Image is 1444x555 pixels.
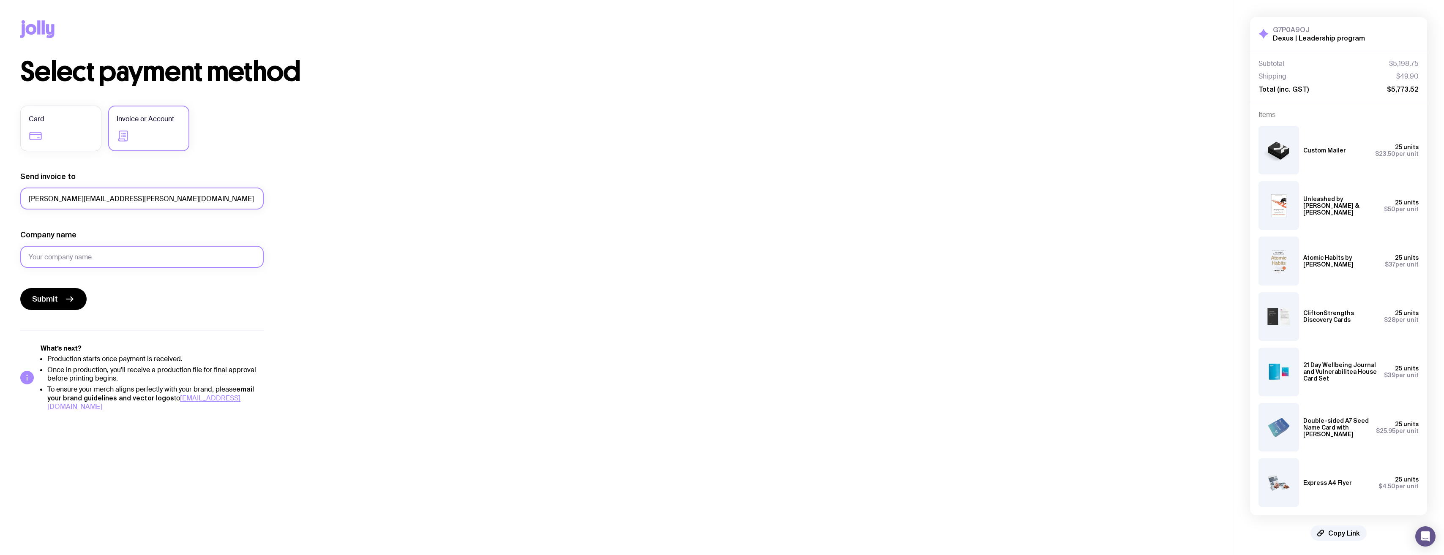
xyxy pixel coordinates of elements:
span: per unit [1384,316,1419,323]
h3: Custom Mailer [1303,147,1346,154]
span: 25 units [1395,476,1419,483]
input: accounts@company.com [20,188,264,209]
button: Copy Link [1310,525,1367,541]
span: Submit [32,294,58,304]
button: Submit [20,288,87,310]
span: $5,198.75 [1389,60,1419,68]
h3: Unleashed by [PERSON_NAME] & [PERSON_NAME] [1303,196,1377,216]
h3: CliftonStrengths Discovery Cards [1303,310,1377,323]
div: Open Intercom Messenger [1415,526,1436,547]
span: 25 units [1395,421,1419,427]
h3: Double-sided A7 Seed Name Card with [PERSON_NAME] [1303,417,1369,438]
span: Card [29,114,44,124]
h3: 21 Day Wellbeing Journal and Vulnerabilitea House Card Set [1303,362,1377,382]
h5: What’s next? [41,344,264,353]
span: 25 units [1395,365,1419,372]
span: $49.90 [1396,72,1419,81]
a: [EMAIL_ADDRESS][DOMAIN_NAME] [47,394,240,411]
span: 25 units [1395,254,1419,261]
span: per unit [1376,427,1419,434]
span: per unit [1385,261,1419,268]
h1: Select payment method [20,58,1212,85]
span: $25.95 [1376,427,1395,434]
span: per unit [1384,372,1419,378]
li: Production starts once payment is received. [47,355,264,363]
span: $5,773.52 [1387,85,1419,93]
span: $39 [1384,372,1395,378]
span: Shipping [1258,72,1286,81]
li: To ensure your merch aligns perfectly with your brand, please to [47,385,264,411]
span: Invoice or Account [117,114,174,124]
span: Copy Link [1328,529,1360,537]
span: 25 units [1395,199,1419,206]
h2: Dexus | Leadership program [1273,34,1365,42]
span: $28 [1384,316,1395,323]
span: $50 [1384,206,1395,212]
h3: Express A4 Flyer [1303,479,1352,486]
li: Once in production, you'll receive a production file for final approval before printing begins. [47,366,264,383]
span: $37 [1385,261,1395,268]
span: $4.50 [1378,483,1395,490]
input: Your company name [20,246,264,268]
span: per unit [1375,150,1419,157]
h4: Items [1258,111,1419,119]
h3: G7P0A9OJ [1273,25,1365,34]
span: 25 units [1395,310,1419,316]
span: Subtotal [1258,60,1284,68]
label: Company name [20,230,76,240]
span: Total (inc. GST) [1258,85,1309,93]
label: Send invoice to [20,171,76,182]
span: 25 units [1395,144,1419,150]
h3: Atomic Habits by [PERSON_NAME] [1303,254,1378,268]
span: per unit [1384,206,1419,212]
span: $23.50 [1375,150,1395,157]
span: per unit [1378,483,1419,490]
